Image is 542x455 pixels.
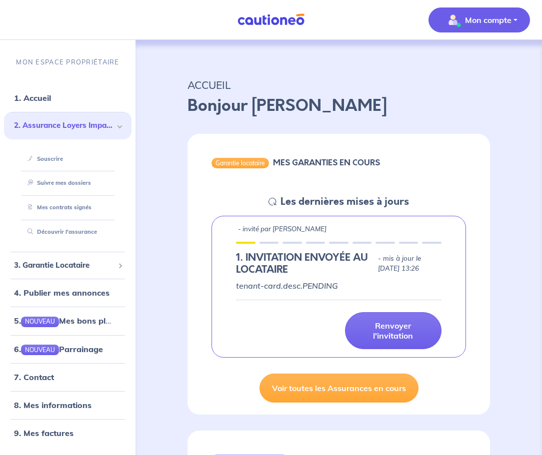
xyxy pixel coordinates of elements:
[259,374,418,403] a: Voir toutes les Assurances en cours
[428,7,530,32] button: illu_account_valid_menu.svgMon compte
[14,120,114,131] span: 2. Assurance Loyers Impayés
[14,316,119,326] a: 5.NOUVEAUMes bons plans
[4,339,131,359] div: 6.NOUVEAUParrainage
[16,199,119,216] div: Mes contrats signés
[357,321,429,341] p: Renvoyer l'invitation
[14,260,114,271] span: 3. Garantie Locataire
[14,372,54,382] a: 7. Contact
[4,283,131,303] div: 4. Publier mes annonces
[233,13,308,26] img: Cautioneo
[236,280,441,292] p: tenant-card.desc.PENDING
[16,224,119,240] div: Découvrir l'assurance
[280,196,409,208] h5: Les dernières mises à jours
[345,312,442,349] a: Renvoyer l'invitation
[4,256,131,275] div: 3. Garantie Locataire
[236,252,374,276] h5: 1.︎ INVITATION ENVOYÉE AU LOCATAIRE
[4,395,131,415] div: 8. Mes informations
[23,204,91,211] a: Mes contrats signés
[445,12,461,28] img: illu_account_valid_menu.svg
[4,311,131,331] div: 5.NOUVEAUMes bons plans
[23,228,97,235] a: Découvrir l'assurance
[23,155,63,162] a: Souscrire
[14,400,91,410] a: 8. Mes informations
[23,180,91,187] a: Suivre mes dossiers
[378,254,441,274] p: - mis à jour le [DATE] 13:26
[4,367,131,387] div: 7. Contact
[465,14,511,26] p: Mon compte
[187,94,490,118] p: Bonjour [PERSON_NAME]
[238,224,326,234] p: - invité par [PERSON_NAME]
[14,93,51,103] a: 1. Accueil
[273,158,380,167] h6: MES GARANTIES EN COURS
[211,158,269,168] div: Garantie locataire
[16,57,119,67] p: MON ESPACE PROPRIÉTAIRE
[16,175,119,192] div: Suivre mes dossiers
[14,344,103,354] a: 6.NOUVEAUParrainage
[16,151,119,167] div: Souscrire
[14,428,73,438] a: 9. Mes factures
[4,423,131,443] div: 9. Mes factures
[187,76,490,94] p: ACCUEIL
[236,252,441,276] div: state: PENDING, Context: IN-LANDLORD
[14,288,109,298] a: 4. Publier mes annonces
[4,112,131,139] div: 2. Assurance Loyers Impayés
[4,88,131,108] div: 1. Accueil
